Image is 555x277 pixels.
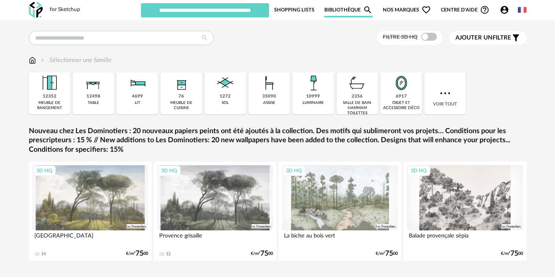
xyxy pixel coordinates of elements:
[166,251,171,257] div: 12
[376,251,398,256] div: €/m² 00
[407,166,430,176] div: 3D HQ
[363,5,373,15] span: Magnify icon
[50,6,80,13] div: for Sketchup
[282,230,398,246] div: La biche au bois vert
[251,251,273,256] div: €/m² 00
[306,94,320,100] div: 10999
[127,72,148,94] img: Literie.png
[43,94,56,100] div: 12352
[278,162,402,261] a: 3D HQ La biche au bois vert €/m²7500
[135,251,143,256] span: 75
[500,5,513,15] span: Account Circle icon
[40,56,46,65] img: svg+xml;base64,PHN2ZyB3aWR0aD0iMTYiIGhlaWdodD0iMTYiIHZpZXdCb3g9IjAgMCAxNiAxNiIgZmlsbD0ibm9uZSIgeG...
[480,5,489,15] span: Help Circle Outline icon
[126,251,148,256] div: €/m² 00
[383,100,420,111] div: objet et accessoire déco
[510,251,518,256] span: 75
[383,34,418,40] span: Filtre 3D HQ
[220,94,231,100] div: 1272
[501,251,523,256] div: €/m² 00
[259,72,280,94] img: Assise.png
[260,251,268,256] span: 75
[88,100,99,106] div: table
[518,6,527,14] img: fr
[424,72,466,114] div: Voir tout
[135,100,140,106] div: lit
[40,56,112,65] div: Sélectionner une famille
[385,251,393,256] span: 75
[163,100,199,111] div: meuble de cuisine
[214,72,236,94] img: Sol.png
[500,5,509,15] span: Account Circle icon
[157,230,273,246] div: Provence grisaille
[179,94,184,100] div: 76
[222,100,229,106] div: sol
[29,162,152,261] a: 3D HQ [GEOGRAPHIC_DATA] 14 €/m²7500
[383,2,431,17] span: Nos marques
[511,33,521,43] span: Filter icon
[455,34,511,42] span: filtre
[324,2,373,17] a: BibliothèqueMagnify icon
[274,2,314,17] a: Shopping Lists
[421,5,431,15] span: Heart Outline icon
[455,35,493,41] span: Ajouter un
[438,86,452,100] img: more.7b13dc1.svg
[41,251,46,257] div: 14
[32,230,149,246] div: [GEOGRAPHIC_DATA]
[262,94,276,100] div: 35090
[158,166,181,176] div: 3D HQ
[33,166,56,176] div: 3D HQ
[391,72,412,94] img: Miroir.png
[29,56,36,65] img: svg+xml;base64,PHN2ZyB3aWR0aD0iMTYiIGhlaWdodD0iMTciIHZpZXdCb3g9IjAgMCAxNiAxNyIgZmlsbD0ibm9uZSIgeG...
[403,162,527,261] a: 3D HQ Balade provençale sépia €/m²7500
[31,100,68,111] div: meuble de rangement
[352,94,363,100] div: 2356
[407,230,523,246] div: Balade provençale sépia
[132,94,143,100] div: 4699
[396,94,407,100] div: 6917
[154,162,277,261] a: 3D HQ Provence grisaille 12 €/m²7500
[450,31,527,45] button: Ajouter unfiltre Filter icon
[346,72,368,94] img: Salle%20de%20bain.png
[282,166,305,176] div: 3D HQ
[303,100,324,106] div: luminaire
[83,72,104,94] img: Table.png
[303,72,324,94] img: Luminaire.png
[339,100,376,116] div: salle de bain hammam toilettes
[87,94,100,100] div: 12498
[29,127,527,155] a: Nouveau chez Les Dominotiers : 20 nouveaux papiers peints ont été ajoutés à la collection. Des mo...
[171,72,192,94] img: Rangement.png
[29,2,43,18] img: OXP
[39,72,60,94] img: Meuble%20de%20rangement.png
[441,5,489,15] span: Centre d'aideHelp Circle Outline icon
[263,100,275,106] div: assise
